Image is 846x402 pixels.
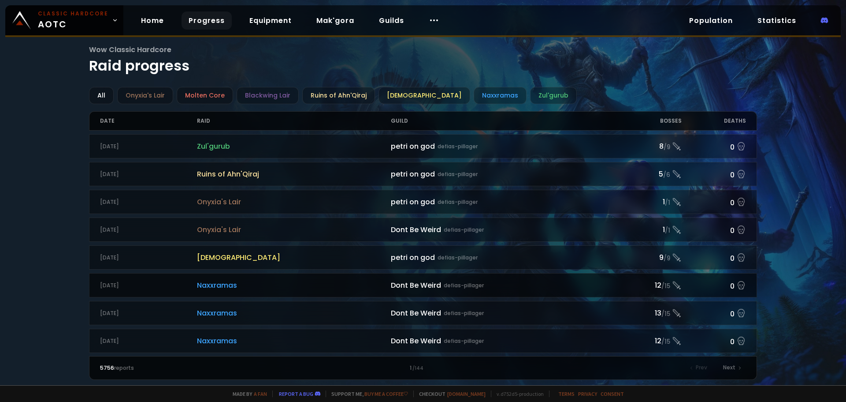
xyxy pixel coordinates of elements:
div: [DEMOGRAPHIC_DATA] [378,87,470,104]
div: [DATE] [100,282,197,289]
span: Naxxramas [197,280,391,291]
small: / 144 [412,365,423,372]
div: 0 [682,279,746,292]
div: [DATE] [100,198,197,206]
div: 0 [682,140,746,153]
div: Bosses [617,112,682,130]
div: petri on god [391,141,617,152]
a: [DATE]NaxxramasDont Be Weirddefias-pillager12/150 [89,329,757,353]
a: [DATE]NaxxramasDont Be Weirddefias-pillager13/150 [89,301,757,325]
small: defias-pillager [438,198,478,206]
div: reports [100,364,262,372]
span: 5756 [100,364,114,372]
div: petri on god [391,252,617,263]
div: [DATE] [100,170,197,178]
span: Naxxramas [197,308,391,319]
div: 8 [617,141,682,152]
span: Wow Classic Hardcore [89,44,757,55]
div: 1 [617,224,682,235]
div: 0 [682,251,746,264]
div: [DATE] [100,226,197,234]
a: Consent [601,391,624,397]
div: 0 [682,168,746,180]
div: All [89,87,114,104]
small: / 15 [661,282,670,291]
a: Equipment [242,11,299,30]
a: Statistics [750,11,803,30]
div: Ruins of Ahn'Qiraj [302,87,375,104]
div: 12 [617,280,682,291]
small: Classic Hardcore [38,10,108,18]
small: / 15 [661,310,670,319]
div: 0 [682,307,746,319]
a: a fan [254,391,267,397]
div: Molten Core [177,87,233,104]
a: Report a bug [279,391,313,397]
span: Naxxramas [197,335,391,346]
div: 0 [682,223,746,236]
div: Next [718,362,746,374]
div: Dont Be Weird [391,308,617,319]
div: [DATE] [100,309,197,317]
small: / 1 [665,226,670,235]
small: defias-pillager [438,170,478,178]
small: defias-pillager [438,254,478,262]
div: Dont Be Weird [391,335,617,346]
a: [DATE]Onyxia's Lairpetri on goddefias-pillager1/10 [89,190,757,214]
div: Guild [391,112,617,130]
div: [DATE] [100,337,197,345]
span: Ruins of Ahn'Qiraj [197,169,391,180]
div: 1 [617,196,682,207]
div: 0 [682,195,746,208]
div: Naxxramas [474,87,527,104]
a: [DATE][DEMOGRAPHIC_DATA]petri on goddefias-pillager9/90 [89,245,757,270]
div: 12 [617,335,682,346]
div: Date [100,112,197,130]
small: defias-pillager [444,226,484,234]
div: petri on god [391,169,617,180]
small: defias-pillager [444,282,484,289]
div: Dont Be Weird [391,280,617,291]
span: Zul'gurub [197,141,391,152]
div: Blackwing Lair [237,87,299,104]
div: Prev [685,362,712,374]
div: 5 [617,169,682,180]
span: Support me, [326,391,408,397]
a: [DATE]Zul'gurubpetri on goddefias-pillager8/90 [89,134,757,158]
small: / 6 [663,171,670,180]
div: 0 [682,334,746,347]
a: Privacy [578,391,597,397]
small: defias-pillager [444,337,484,345]
a: Population [682,11,740,30]
a: Home [134,11,171,30]
div: [DATE] [100,143,197,150]
small: / 15 [661,338,670,346]
span: Onyxia's Lair [197,196,391,207]
small: / 1 [665,199,670,207]
div: 1 [261,364,584,372]
a: [DATE]Onyxia's LairDont Be Weirddefias-pillager1/10 [89,218,757,242]
a: Guilds [372,11,411,30]
span: v. d752d5 - production [491,391,544,397]
div: Onyxia's Lair [117,87,173,104]
a: Progress [182,11,232,30]
div: Deaths [682,112,746,130]
a: [DOMAIN_NAME] [447,391,486,397]
a: Classic HardcoreAOTC [5,5,123,35]
span: [DEMOGRAPHIC_DATA] [197,252,391,263]
div: Raid [197,112,391,130]
a: Mak'gora [309,11,361,30]
div: Zul'gurub [530,87,577,104]
a: Buy me a coffee [364,391,408,397]
div: [DATE] [100,254,197,262]
small: defias-pillager [438,143,478,150]
div: petri on god [391,196,617,207]
span: Made by [227,391,267,397]
a: [DATE]NaxxramasDont Be Weirddefias-pillager12/150 [89,273,757,297]
span: Checkout [413,391,486,397]
a: [DATE]Ruins of Ahn'Qirajpetri on goddefias-pillager5/60 [89,162,757,186]
span: AOTC [38,10,108,31]
h1: Raid progress [89,44,757,76]
div: 13 [617,308,682,319]
small: / 9 [664,254,670,263]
